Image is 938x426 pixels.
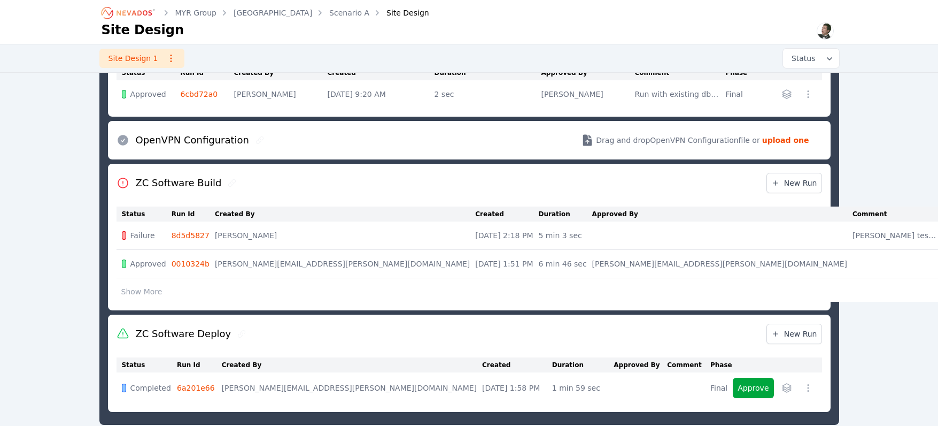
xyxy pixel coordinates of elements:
[117,282,167,302] button: Show More
[234,80,328,108] td: [PERSON_NAME]
[592,207,852,222] th: Approved By
[222,372,482,404] td: [PERSON_NAME][EMAIL_ADDRESS][PERSON_NAME][DOMAIN_NAME]
[329,7,369,18] a: Scenario A
[102,21,184,39] h1: Site Design
[172,260,210,268] a: 0010324b
[552,383,608,393] div: 1 min 59 sec
[328,80,435,108] td: [DATE] 9:20 AM
[766,324,822,344] a: New Run
[596,135,759,146] span: Drag and drop OpenVPN Configuration file or
[541,65,635,80] th: Approved By
[177,384,215,392] a: 6a201e66
[771,329,817,339] span: New Run
[215,250,475,278] td: [PERSON_NAME][EMAIL_ADDRESS][PERSON_NAME][DOMAIN_NAME]
[733,378,773,398] button: Approve
[766,173,822,193] a: New Run
[435,65,541,80] th: Duration
[234,65,328,80] th: Created By
[852,230,938,241] div: [PERSON_NAME] test: disregard
[475,250,538,278] td: [DATE] 1:51 PM
[181,65,234,80] th: Run Id
[130,383,171,393] span: Completed
[539,258,587,269] div: 6 min 46 sec
[172,207,215,222] th: Run Id
[99,49,184,68] a: Site Design 1
[787,53,816,64] span: Status
[482,372,552,404] td: [DATE] 1:58 PM
[172,231,210,240] a: 8d5d5827
[371,7,429,18] div: Site Design
[215,222,475,250] td: [PERSON_NAME]
[475,222,538,250] td: [DATE] 2:18 PM
[635,89,720,100] div: Run with existing db values
[482,357,552,372] th: Created
[435,89,536,100] div: 2 sec
[215,207,475,222] th: Created By
[130,89,166,100] span: Approved
[817,22,834,40] img: Alex Kushner
[710,357,733,372] th: Phase
[539,230,587,241] div: 5 min 3 sec
[726,65,758,80] th: Phase
[710,383,727,393] div: Final
[726,89,753,100] div: Final
[568,125,821,155] button: Drag and dropOpenVPN Configurationfile or upload one
[102,4,429,21] nav: Breadcrumb
[552,357,614,372] th: Duration
[181,90,218,98] a: 6cbd72a0
[130,230,155,241] span: Failure
[117,65,181,80] th: Status
[539,207,592,222] th: Duration
[117,207,172,222] th: Status
[614,357,667,372] th: Approved By
[667,357,710,372] th: Comment
[130,258,166,269] span: Approved
[234,7,312,18] a: [GEOGRAPHIC_DATA]
[635,65,726,80] th: Comment
[783,49,839,68] button: Status
[222,357,482,372] th: Created By
[541,80,635,108] td: [PERSON_NAME]
[136,133,250,148] h2: OpenVPN Configuration
[117,357,177,372] th: Status
[136,176,222,191] h2: ZC Software Build
[328,65,435,80] th: Created
[592,250,852,278] td: [PERSON_NAME][EMAIL_ADDRESS][PERSON_NAME][DOMAIN_NAME]
[177,357,222,372] th: Run Id
[136,326,231,341] h2: ZC Software Deploy
[762,135,809,146] strong: upload one
[771,178,817,188] span: New Run
[175,7,216,18] a: MYR Group
[475,207,538,222] th: Created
